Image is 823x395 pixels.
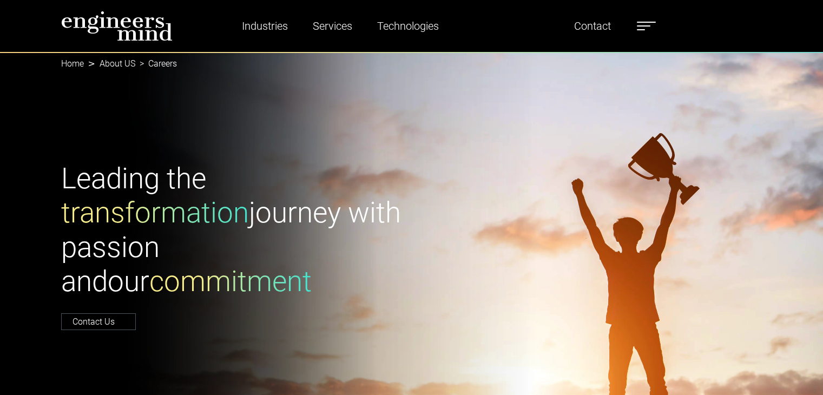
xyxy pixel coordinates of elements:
[373,14,443,38] a: Technologies
[238,14,292,38] a: Industries
[61,313,136,330] a: Contact Us
[61,196,249,229] span: transformation
[61,52,762,76] nav: breadcrumb
[61,162,405,299] h1: Leading the journey with passion and our
[100,58,135,69] a: About US
[135,57,177,70] li: Careers
[149,265,312,298] span: commitment
[61,58,84,69] a: Home
[308,14,357,38] a: Services
[570,14,615,38] a: Contact
[61,11,173,41] img: logo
